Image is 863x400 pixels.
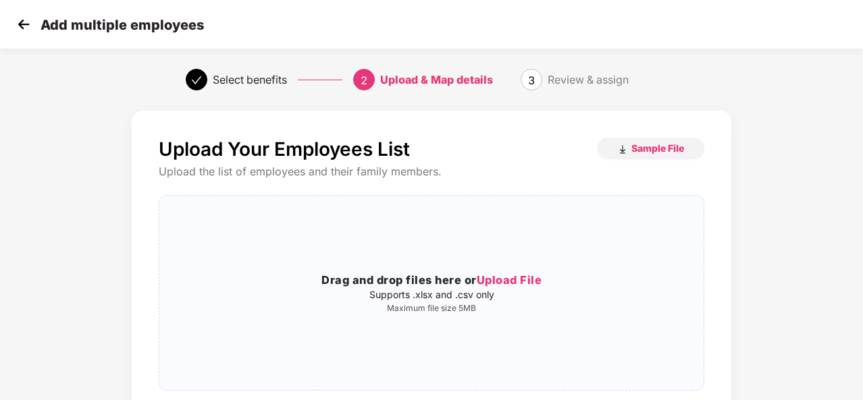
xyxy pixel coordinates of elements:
span: 2 [361,74,367,87]
h3: Drag and drop files here or [159,272,704,289]
p: Add multiple employees [41,17,204,33]
span: check [191,75,202,86]
span: Sample File [631,142,684,154]
span: Upload File [477,273,542,287]
div: Review & assign [548,69,629,90]
p: Upload Your Employees List [159,138,410,161]
img: svg+xml;base64,PHN2ZyB4bWxucz0iaHR0cDovL3d3dy53My5vcmcvMjAwMC9zdmciIHdpZHRoPSIzMCIgaGVpZ2h0PSIzMC... [14,14,34,34]
img: download_icon [617,144,628,155]
p: Maximum file size 5MB [159,303,704,314]
div: Upload & Map details [380,69,493,90]
div: Select benefits [213,69,287,90]
button: Sample File [597,138,704,159]
span: 3 [528,74,535,87]
div: Upload the list of employees and their family members. [159,165,704,179]
span: Drag and drop files here orUpload FileSupports .xlsx and .csv onlyMaximum file size 5MB [159,196,704,390]
p: Supports .xlsx and .csv only [159,289,704,300]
